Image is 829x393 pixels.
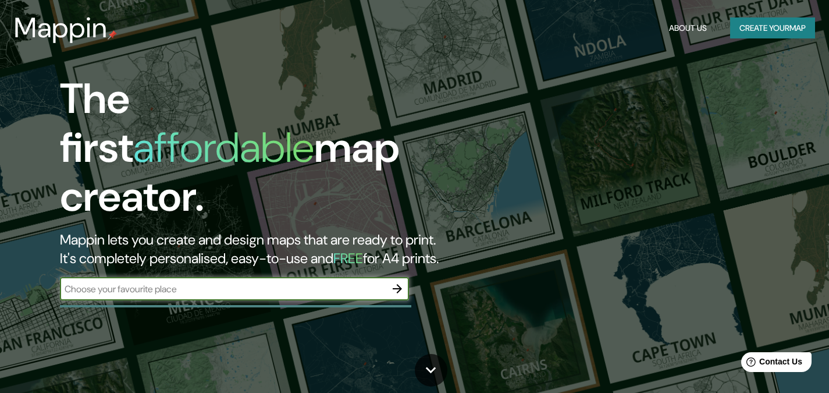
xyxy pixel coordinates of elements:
[60,231,475,268] h2: Mappin lets you create and design maps that are ready to print. It's completely personalised, eas...
[14,12,108,44] h3: Mappin
[108,30,117,40] img: mappin-pin
[133,121,314,175] h1: affordable
[730,17,815,39] button: Create yourmap
[60,282,386,296] input: Choose your favourite place
[60,75,475,231] h1: The first map creator.
[333,249,363,267] h5: FREE
[725,348,816,380] iframe: Help widget launcher
[664,17,711,39] button: About Us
